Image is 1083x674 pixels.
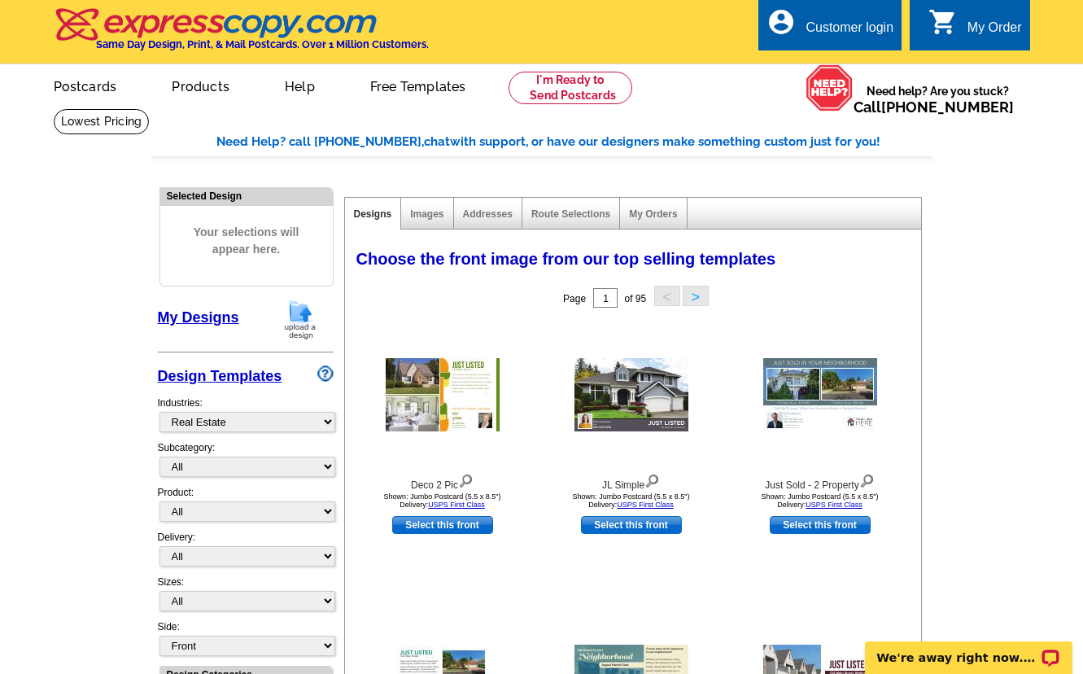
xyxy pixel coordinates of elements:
[624,293,646,304] span: of 95
[353,470,532,492] div: Deco 2 Pic
[654,286,680,306] button: <
[806,20,893,43] div: Customer login
[581,516,682,534] a: use this design
[629,208,677,220] a: My Orders
[158,619,334,658] div: Side:
[54,20,429,50] a: Same Day Design, Print, & Mail Postcards. Over 1 Million Customers.
[683,286,709,306] button: >
[216,133,932,151] div: Need Help? call [PHONE_NUMBER], with support, or have our designers make something custom just fo...
[458,470,474,488] img: view design details
[158,309,239,326] a: My Designs
[259,66,341,104] a: Help
[766,18,893,38] a: account_circle Customer login
[644,470,660,488] img: view design details
[386,358,500,431] img: Deco 2 Pic
[158,440,334,485] div: Subcategory:
[354,208,392,220] a: Designs
[928,18,1022,38] a: shopping_cart My Order
[158,575,334,619] div: Sizes:
[563,293,586,304] span: Page
[731,492,910,509] div: Shown: Jumbo Postcard (5.5 x 8.5") Delivery:
[158,530,334,575] div: Delivery:
[542,492,721,509] div: Shown: Jumbo Postcard (5.5 x 8.5") Delivery:
[172,208,321,274] span: Your selections will appear here.
[158,485,334,530] div: Product:
[463,208,513,220] a: Addresses
[859,470,875,488] img: view design details
[146,66,255,104] a: Products
[279,299,321,340] img: upload-design
[424,134,450,149] span: chat
[392,516,493,534] a: use this design
[854,98,1014,116] span: Call
[770,516,871,534] a: use this design
[428,501,485,509] a: USPS First Class
[317,365,334,382] img: design-wizard-help-icon.png
[881,98,1014,116] a: [PHONE_NUMBER]
[928,7,958,37] i: shopping_cart
[967,20,1022,43] div: My Order
[806,64,854,112] img: help
[160,188,333,204] div: Selected Design
[410,208,443,220] a: Images
[574,358,688,431] img: JL Simple
[542,470,721,492] div: JL Simple
[158,387,334,440] div: Industries:
[96,38,429,50] h4: Same Day Design, Print, & Mail Postcards. Over 1 Million Customers.
[158,368,282,384] a: Design Templates
[806,501,862,509] a: USPS First Class
[353,492,532,509] div: Shown: Jumbo Postcard (5.5 x 8.5") Delivery:
[854,623,1083,674] iframe: LiveChat chat widget
[763,358,877,431] img: Just Sold - 2 Property
[617,501,674,509] a: USPS First Class
[531,208,610,220] a: Route Selections
[344,66,492,104] a: Free Templates
[854,83,1022,116] span: Need help? Are you stuck?
[28,66,143,104] a: Postcards
[356,250,776,268] span: Choose the front image from our top selling templates
[766,7,796,37] i: account_circle
[731,470,910,492] div: Just Sold - 2 Property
